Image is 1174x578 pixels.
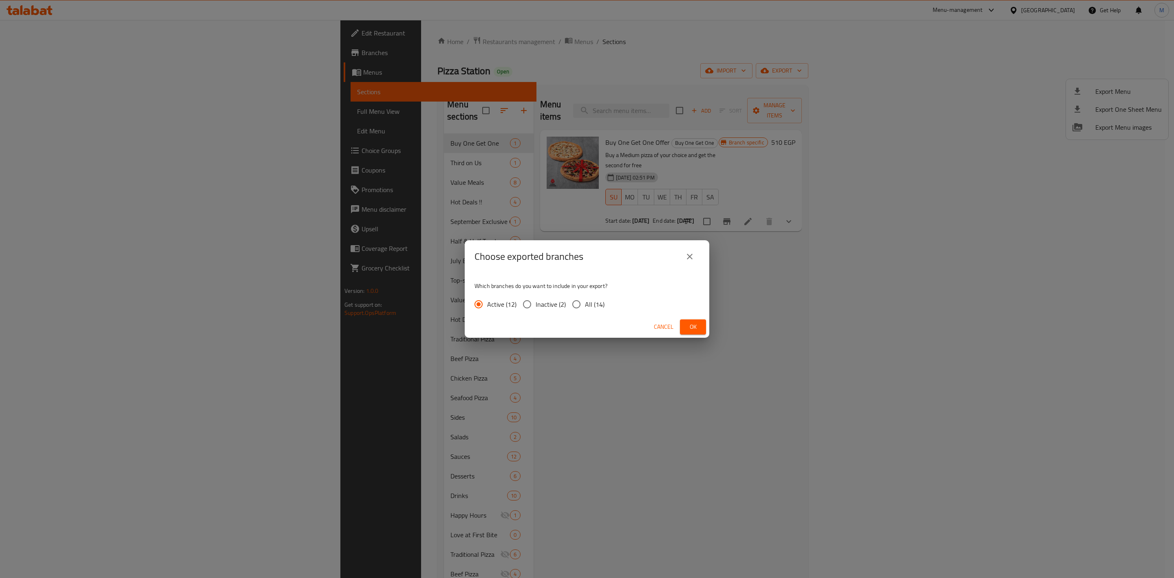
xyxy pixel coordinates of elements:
[651,319,677,334] button: Cancel
[474,250,583,263] h2: Choose exported branches
[585,299,605,309] span: All (14)
[654,322,673,332] span: Cancel
[686,322,700,332] span: Ok
[536,299,566,309] span: Inactive (2)
[680,319,706,334] button: Ok
[680,247,700,266] button: close
[474,282,700,290] p: Which branches do you want to include in your export?
[487,299,516,309] span: Active (12)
